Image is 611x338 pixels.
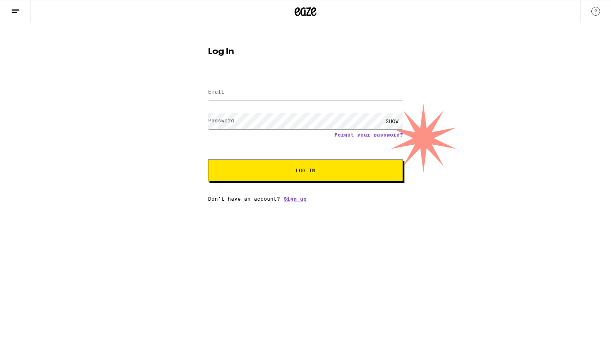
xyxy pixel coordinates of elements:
label: Password [208,118,234,123]
label: Email [208,89,224,95]
a: Sign up [284,196,307,202]
h1: Log In [208,47,403,56]
input: Email [208,84,403,101]
div: SHOW [381,113,403,129]
div: Don't have an account? [208,196,403,202]
button: Log In [208,160,403,181]
span: Log In [296,168,315,173]
a: Forgot your password? [334,132,403,138]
